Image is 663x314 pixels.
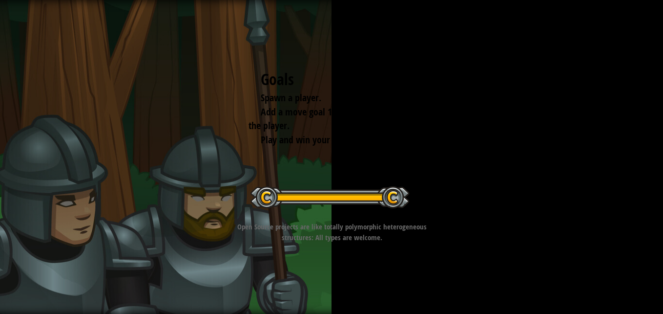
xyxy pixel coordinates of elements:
span: Add a move goal 10m away from the player. [249,105,388,133]
span: Play and win your game! [261,133,356,146]
span: Spawn a player. [261,91,321,104]
div: Goals [261,68,402,91]
li: Add a move goal 10m away from the player. [249,105,400,133]
li: Spawn a player. [249,91,400,105]
strong: Open Source projects are like totally polymorphic heterogeneous structures: All types are welcome. [237,222,427,242]
li: Play and win your game! [249,133,400,147]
